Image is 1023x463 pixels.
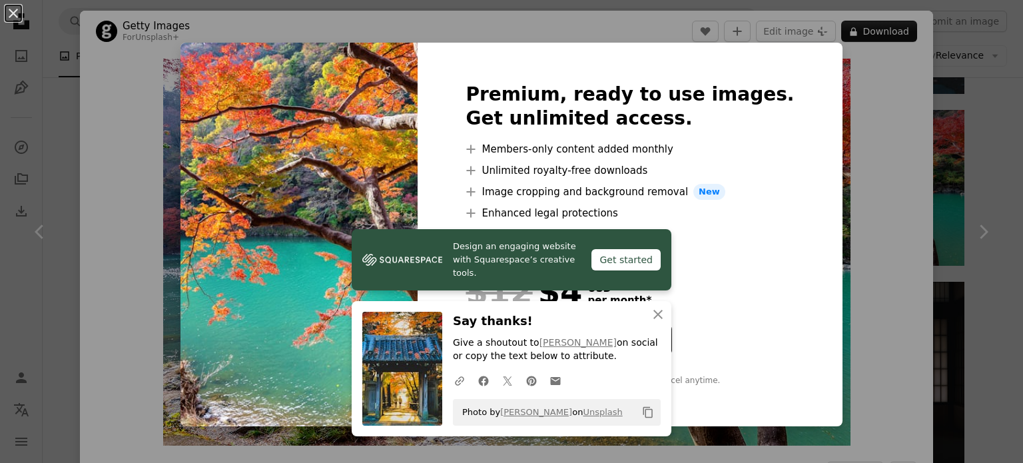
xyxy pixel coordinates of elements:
[519,367,543,394] a: Share on Pinterest
[362,250,442,270] img: file-1606177908946-d1eed1cbe4f5image
[591,249,661,270] div: Get started
[456,402,623,423] span: Photo by on
[453,240,581,280] span: Design an engaging website with Squarespace’s creative tools.
[466,83,794,131] h2: Premium, ready to use images. Get unlimited access.
[352,229,671,290] a: Design an engaging website with Squarespace’s creative tools.Get started
[466,184,794,200] li: Image cropping and background removal
[539,337,617,348] a: [PERSON_NAME]
[466,205,794,221] li: Enhanced legal protections
[543,367,567,394] a: Share over email
[466,163,794,179] li: Unlimited royalty-free downloads
[453,336,661,363] p: Give a shoutout to on social or copy the text below to attribute.
[693,184,725,200] span: New
[466,141,794,157] li: Members-only content added monthly
[453,312,661,331] h3: Say thanks!
[472,367,496,394] a: Share on Facebook
[500,407,572,417] a: [PERSON_NAME]
[180,43,418,426] img: premium_photo-1664297810044-71bec6048ea9
[637,401,659,424] button: Copy to clipboard
[583,407,622,417] a: Unsplash
[496,367,519,394] a: Share on Twitter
